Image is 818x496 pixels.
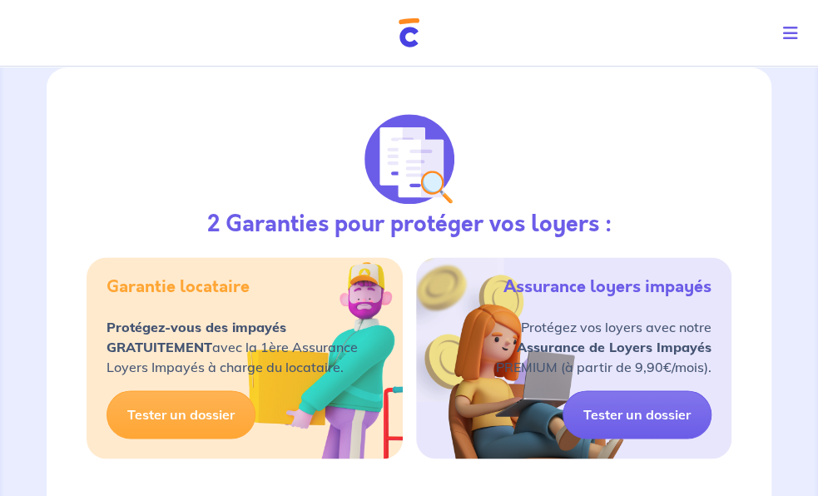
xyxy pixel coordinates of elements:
[503,277,711,297] h5: Assurance loyers impayés
[517,339,711,355] strong: Assurance de Loyers Impayés
[207,211,612,237] h3: 2 Garanties pour protéger vos loyers :
[563,390,711,439] a: Tester un dossier
[364,114,454,204] img: justif-loupe
[496,317,711,377] p: Protégez vos loyers avec notre PREMIUM (à partir de 9,90€/mois).
[107,390,255,439] a: Tester un dossier
[107,319,286,355] strong: Protégez-vous des impayés GRATUITEMENT
[770,12,818,55] button: Toggle navigation
[399,18,419,47] img: Cautioneo
[107,277,250,297] h5: Garantie locataire
[107,317,358,377] p: avec la 1ère Assurance Loyers Impayés à charge du locataire.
